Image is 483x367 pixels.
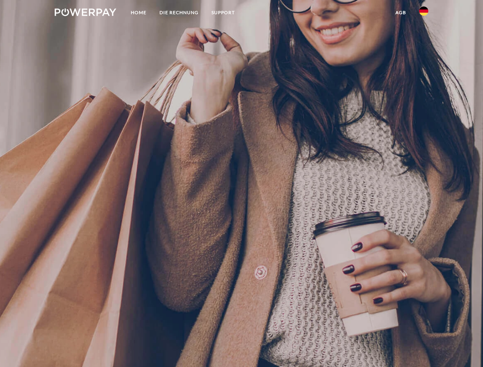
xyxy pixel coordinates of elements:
[205,6,241,19] a: SUPPORT
[153,6,205,19] a: DIE RECHNUNG
[55,8,116,16] img: logo-powerpay-white.svg
[419,6,428,16] img: de
[389,6,413,19] a: agb
[124,6,153,19] a: Home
